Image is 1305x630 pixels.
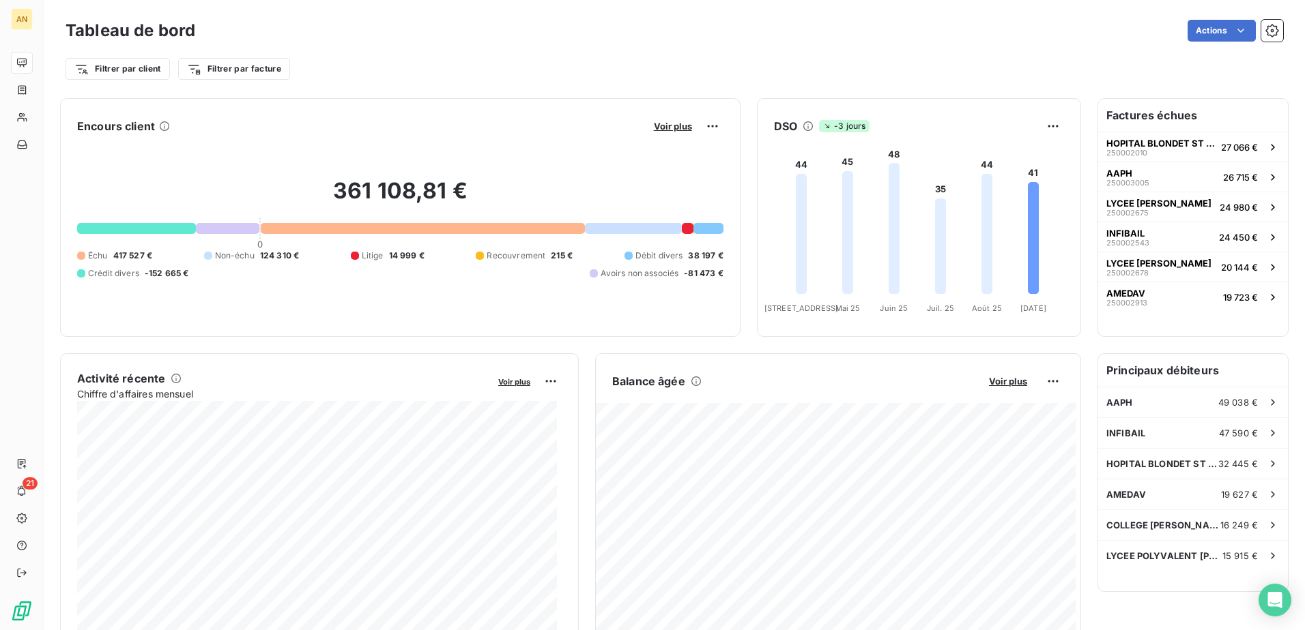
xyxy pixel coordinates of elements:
span: 250003005 [1106,179,1149,187]
span: Voir plus [989,376,1027,387]
span: HOPITAL BLONDET ST JOSEPH [1106,458,1218,469]
span: Voir plus [654,121,692,132]
span: 32 445 € [1218,458,1258,469]
tspan: [DATE] [1020,303,1046,313]
button: HOPITAL BLONDET ST JOSEPH25000201027 066 € [1098,132,1288,162]
button: INFIBAIL25000254324 450 € [1098,222,1288,252]
h6: Balance âgée [612,373,685,389]
h6: Factures échues [1098,99,1288,132]
button: AMEDAV25000291319 723 € [1098,282,1288,312]
span: -3 jours [819,120,870,132]
span: 27 066 € [1221,142,1258,153]
span: Crédit divers [88,267,139,280]
span: AAPH [1106,397,1133,408]
img: Logo LeanPay [11,600,33,622]
span: 417 527 € [113,250,152,262]
button: AAPH25000300526 715 € [1098,162,1288,192]
button: Filtrer par client [66,58,170,80]
span: 14 999 € [389,250,425,262]
span: 47 590 € [1219,427,1258,438]
span: LYCEE POLYVALENT [PERSON_NAME] [1106,550,1222,561]
button: Voir plus [985,375,1031,387]
h6: Activité récente [77,370,165,387]
span: 20 144 € [1221,262,1258,273]
span: Chiffre d'affaires mensuel [77,387,489,401]
span: -152 665 € [145,267,189,280]
tspan: Juin 25 [880,303,908,313]
span: 24 980 € [1220,202,1258,213]
span: 250002675 [1106,209,1149,217]
tspan: Août 25 [972,303,1002,313]
h6: Encours client [77,118,155,134]
span: Non-échu [215,250,255,262]
tspan: Mai 25 [835,303,860,313]
span: 49 038 € [1218,397,1258,408]
span: 250002543 [1106,239,1149,247]
span: COLLEGE [PERSON_NAME] [PERSON_NAME] [1106,520,1220,530]
span: 215 € [551,250,573,262]
span: Recouvrement [487,250,545,262]
div: Open Intercom Messenger [1259,584,1291,616]
span: Échu [88,250,108,262]
span: 26 715 € [1223,172,1258,183]
button: LYCEE [PERSON_NAME]25000267524 980 € [1098,192,1288,222]
span: 15 915 € [1222,550,1258,561]
span: INFIBAIL [1106,228,1145,239]
span: -81 473 € [684,267,723,280]
span: 0 [257,239,263,250]
span: 124 310 € [260,250,299,262]
button: Voir plus [494,375,534,387]
div: AN [11,8,33,30]
span: HOPITAL BLONDET ST JOSEPH [1106,138,1216,149]
span: INFIBAIL [1106,427,1145,438]
span: LYCEE [PERSON_NAME] [1106,198,1211,209]
span: 250002678 [1106,269,1149,277]
span: 19 723 € [1223,292,1258,303]
span: AMEDAV [1106,489,1146,500]
span: 21 [23,477,38,490]
tspan: Juil. 25 [927,303,954,313]
button: Voir plus [650,120,696,132]
span: 24 450 € [1219,232,1258,243]
button: Actions [1188,20,1256,42]
span: Débit divers [635,250,683,262]
button: LYCEE [PERSON_NAME]25000267820 144 € [1098,252,1288,282]
h6: Principaux débiteurs [1098,354,1288,387]
span: AMEDAV [1106,288,1145,299]
span: 16 249 € [1220,520,1258,530]
span: LYCEE [PERSON_NAME] [1106,258,1211,269]
span: Litige [362,250,384,262]
h2: 361 108,81 € [77,177,723,218]
span: 250002913 [1106,299,1147,307]
tspan: [STREET_ADDRESS] [764,303,837,313]
button: Filtrer par facture [178,58,290,80]
span: AAPH [1106,168,1132,179]
span: 38 197 € [688,250,723,262]
h3: Tableau de bord [66,18,195,43]
span: Avoirs non associés [601,267,678,280]
span: Voir plus [498,377,530,387]
span: 19 627 € [1221,489,1258,500]
h6: DSO [774,118,797,134]
span: 250002010 [1106,149,1147,157]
